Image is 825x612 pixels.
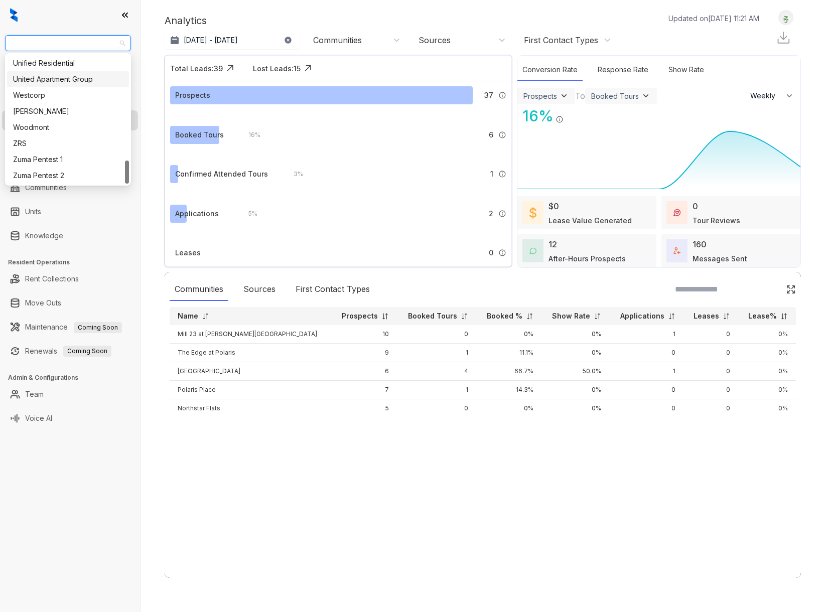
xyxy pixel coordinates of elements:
div: Messages Sent [693,253,747,264]
td: 0% [738,362,796,381]
td: 10 [331,325,397,344]
td: 1 [397,381,476,399]
div: Applications [175,208,219,219]
div: Tour Reviews [693,215,740,226]
li: Team [2,384,138,404]
td: 0 [683,399,738,418]
div: Booked Tours [591,92,639,100]
img: TourReviews [673,209,680,216]
span: Coming Soon [74,322,122,333]
div: Zuma Pentest 1 [7,151,129,168]
img: sorting [461,313,468,320]
li: Rent Collections [2,269,138,289]
td: 0 [683,381,738,399]
li: Renewals [2,341,138,361]
span: 1 [490,169,493,180]
p: Booked % [487,311,522,321]
div: Response Rate [593,59,653,81]
div: $0 [548,200,559,212]
div: Booked Tours [175,129,224,140]
img: Info [498,249,506,257]
td: 0 [397,325,476,344]
div: Prospects [175,90,210,101]
div: Unified Residential [13,58,123,69]
img: Info [498,170,506,178]
button: Weekly [744,87,800,105]
img: sorting [723,313,730,320]
a: Team [25,384,44,404]
p: Prospects [342,311,378,321]
div: Woodmont [13,122,123,133]
img: Info [556,115,564,123]
img: sorting [202,313,209,320]
td: The Edge at Polaris [170,344,331,362]
div: United Apartment Group [7,71,129,87]
li: Leasing [2,110,138,130]
span: 6 [489,129,493,140]
td: 4 [397,362,476,381]
td: 0% [738,381,796,399]
a: Move Outs [25,293,61,313]
a: Communities [25,178,67,198]
img: Click Icon [301,61,316,76]
td: 0% [476,399,541,418]
a: Voice AI [25,408,52,428]
li: Communities [2,178,138,198]
div: [PERSON_NAME] [13,106,123,117]
p: Updated on [DATE] 11:21 AM [668,13,759,24]
img: Download [776,30,791,45]
td: 1 [397,344,476,362]
img: SearchIcon [765,285,773,293]
span: 0 [489,247,493,258]
td: 0% [738,344,796,362]
div: First Contact Types [524,35,598,46]
div: Zuma Pentest 2 [7,168,129,184]
li: Move Outs [2,293,138,313]
td: 0% [541,399,609,418]
td: 7 [331,381,397,399]
img: TotalFum [673,247,680,254]
img: ViewFilterArrow [559,91,569,101]
div: Leases [175,247,201,258]
img: sorting [668,313,675,320]
div: To [575,90,585,102]
p: Analytics [165,13,207,28]
h3: Admin & Configurations [8,373,140,382]
td: 0% [476,325,541,344]
td: 0% [541,344,609,362]
li: Voice AI [2,408,138,428]
div: ZRS [13,138,123,149]
td: 0% [541,381,609,399]
td: [GEOGRAPHIC_DATA] [170,362,331,381]
td: 0% [738,325,796,344]
td: 0 [609,344,683,362]
li: Units [2,202,138,222]
p: Lease% [748,311,777,321]
img: Click Icon [564,106,579,121]
p: Booked Tours [408,311,457,321]
td: Northstar Flats [170,399,331,418]
p: Leases [694,311,719,321]
img: Click Icon [786,284,796,294]
p: [DATE] - [DATE] [184,35,238,45]
p: Show Rate [552,311,590,321]
span: Weekly [750,91,781,101]
img: sorting [594,313,601,320]
div: After-Hours Prospects [548,253,626,264]
td: Polaris Place [170,381,331,399]
div: Zuma Pentest 2 [13,170,123,181]
td: 66.7% [476,362,541,381]
div: 160 [693,238,707,250]
td: 11.1% [476,344,541,362]
li: Leads [2,67,138,87]
div: 0 [693,200,698,212]
div: 12 [548,238,557,250]
td: 0 [397,399,476,418]
img: sorting [780,313,788,320]
div: Lease Value Generated [548,215,632,226]
img: AfterHoursConversations [529,247,536,255]
td: 0 [683,325,738,344]
td: 14.3% [476,381,541,399]
td: 0 [683,344,738,362]
button: [DATE] - [DATE] [165,31,300,49]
